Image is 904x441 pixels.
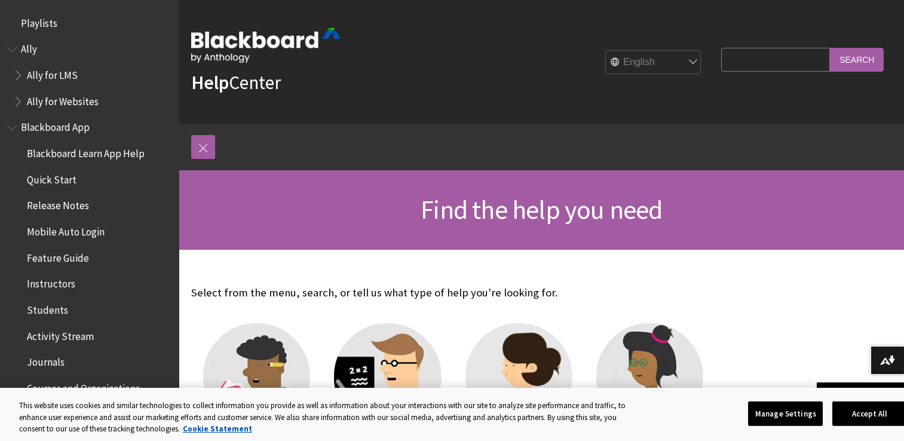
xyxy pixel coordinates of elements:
select: Site Language Selector [606,51,701,75]
img: Student [203,323,310,430]
span: Ally [21,39,37,56]
span: Mobile Auto Login [27,222,105,238]
a: HelpCenter [191,71,281,94]
span: Journals [27,353,65,369]
span: Courses and Organizations [27,378,140,394]
span: Feature Guide [27,248,89,264]
span: Blackboard Learn App Help [27,143,145,160]
img: Instructor [334,323,441,430]
span: Ally for Websites [27,91,99,108]
span: Quick Start [27,170,76,186]
div: This website uses cookies and similar technologies to collect information you provide as well as ... [19,400,633,435]
span: Activity Stream [27,326,94,342]
span: Students [27,300,68,316]
a: More information about your privacy, opens in a new tab [183,424,252,434]
span: Instructors [27,274,75,290]
img: Blackboard by Anthology [191,28,341,63]
span: Ally for LMS [27,65,78,81]
button: Manage Settings [748,401,823,426]
p: Select from the menu, search, or tell us what type of help you're looking for. [191,285,715,301]
span: Playlists [21,13,57,29]
a: Back to top [817,382,904,405]
span: Release Notes [27,196,89,212]
span: Blackboard App [21,118,90,134]
span: Find the help you need [421,193,662,226]
input: Search [830,48,884,71]
img: Administrator [465,323,572,430]
strong: Help [191,71,229,94]
nav: Book outline for Anthology Ally Help [7,39,172,112]
nav: Book outline for Playlists [7,13,172,33]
